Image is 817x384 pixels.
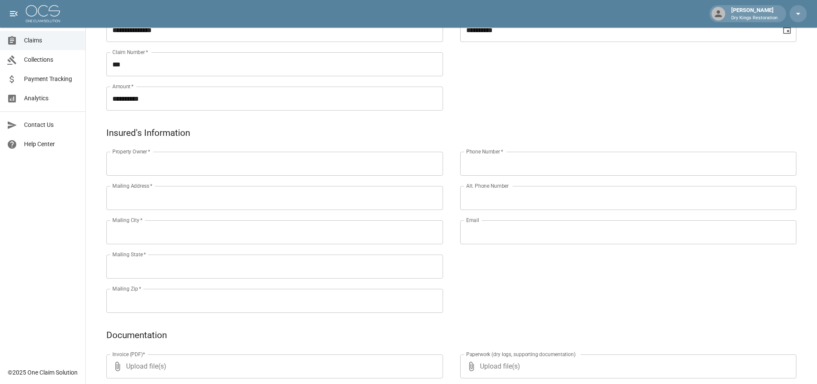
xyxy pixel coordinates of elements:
[112,351,145,358] label: Invoice (PDF)*
[466,351,576,358] label: Paperwork (dry logs, supporting documentation)
[112,182,152,189] label: Mailing Address
[126,354,420,378] span: Upload file(s)
[466,216,479,224] label: Email
[24,120,78,129] span: Contact Us
[778,21,796,39] button: Choose date, selected date is Aug 20, 2025
[112,285,142,292] label: Mailing Zip
[466,182,509,189] label: Alt. Phone Number
[731,15,778,22] p: Dry Kings Restoration
[24,36,78,45] span: Claims
[728,6,781,21] div: [PERSON_NAME]
[112,251,146,258] label: Mailing State
[24,140,78,149] span: Help Center
[8,368,78,377] div: © 2025 One Claim Solution
[112,83,134,90] label: Amount
[112,148,151,155] label: Property Owner
[24,75,78,84] span: Payment Tracking
[24,55,78,64] span: Collections
[24,94,78,103] span: Analytics
[5,5,22,22] button: open drawer
[26,5,60,22] img: ocs-logo-white-transparent.png
[112,216,143,224] label: Mailing City
[466,148,503,155] label: Phone Number
[112,48,148,56] label: Claim Number
[480,354,774,378] span: Upload file(s)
